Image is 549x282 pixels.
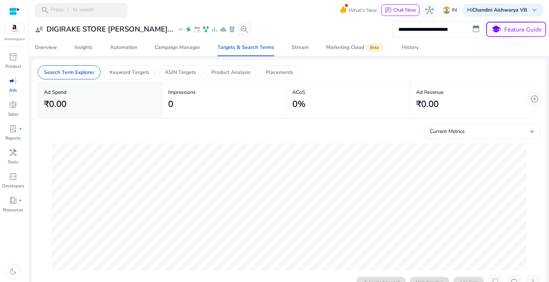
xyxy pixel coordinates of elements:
[165,69,196,76] p: ASIN Targets
[326,45,385,50] div: Marketing Cloud
[8,159,19,165] p: Tools
[422,3,437,17] button: hub
[110,69,150,76] p: Keyword Targets
[402,45,419,50] div: History
[366,43,383,52] span: Beta
[211,26,218,33] span: bar_chart
[472,7,527,13] b: Chandini Aishwarya VB
[240,25,249,34] span: search_insights
[9,100,17,109] span: donut_small
[4,37,25,42] p: Marketplace
[9,196,17,205] span: book_4
[416,88,528,96] p: Ad Revenue
[467,8,527,13] p: Hi
[9,172,17,181] span: code_blocks
[9,267,17,276] span: dark_mode
[8,111,19,117] p: Sales
[202,26,210,33] span: family_history
[35,45,57,50] div: Overview
[504,25,542,34] p: Feature Guide
[9,124,17,133] span: lab_profile
[185,26,192,33] span: electric_bolt
[194,26,201,33] span: event
[220,26,227,33] span: cloud
[155,45,200,50] div: Campaign Manager
[527,92,542,106] button: add_circle
[51,6,94,14] p: Press to search
[41,6,49,14] span: search
[35,25,44,34] span: user_attributes
[74,45,93,50] div: Insights
[176,25,185,34] span: expand_more
[530,6,539,14] span: keyboard_arrow_down
[44,99,66,109] h2: ₹0.00
[228,26,236,33] span: lab_profile
[5,63,21,70] p: Product
[530,95,539,103] span: add_circle
[416,99,439,109] h2: ₹0.00
[2,183,24,189] p: Developers
[452,4,457,16] p: IN
[9,148,17,157] span: handyman
[5,23,24,34] img: amazon.svg
[292,45,309,50] div: Stream
[168,99,173,109] h2: 0
[19,127,22,130] span: fiber_manual_record
[9,87,17,94] p: Ads
[3,207,23,213] p: Resources
[44,69,94,76] p: Search Term Explorer
[211,69,251,76] p: Product Analysis
[486,22,546,37] button: schoolFeature Guide
[292,99,305,109] h2: 0%
[443,7,450,14] img: in.svg
[217,45,274,50] div: Targets & Search Terms
[168,88,280,96] p: Impressions
[266,69,293,76] p: Placements
[385,7,392,14] span: chat
[9,53,17,61] span: inventory_2
[19,199,22,202] span: fiber_manual_record
[44,88,156,96] p: Ad Spend
[430,128,465,135] span: Current Metrics
[46,25,173,34] h3: DIGIRAKE STORE [PERSON_NAME]...
[9,76,17,85] span: campaign
[65,6,72,14] span: /
[393,7,416,13] span: Chat Now
[292,88,404,96] p: ACoS
[349,4,377,17] span: What's New
[110,45,137,50] div: Automation
[381,4,419,16] button: chatChat Now
[5,135,21,141] p: Reports
[425,6,434,14] span: hub
[491,24,501,35] span: school
[237,22,252,37] button: search_insights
